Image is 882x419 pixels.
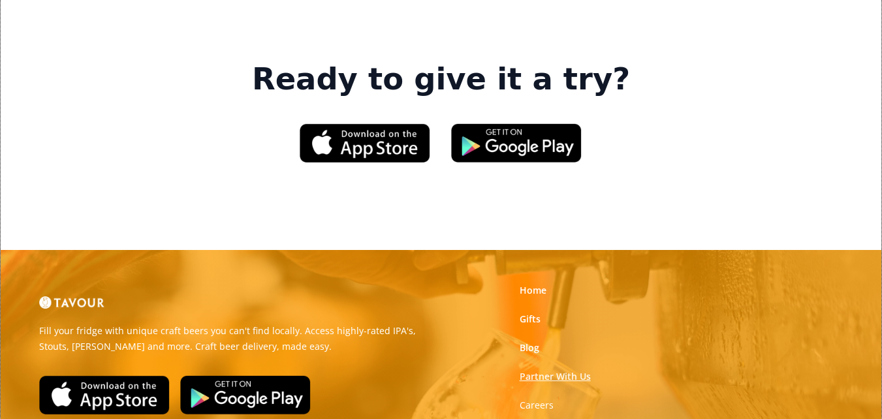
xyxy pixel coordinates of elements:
a: Careers [520,399,554,412]
a: Blog [520,341,539,354]
a: Gifts [520,313,541,326]
p: Fill your fridge with unique craft beers you can't find locally. Access highly-rated IPA's, Stout... [39,323,432,354]
a: Home [520,284,546,297]
strong: Ready to give it a try? [252,61,630,98]
strong: Careers [520,399,554,411]
a: Partner With Us [520,370,591,383]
